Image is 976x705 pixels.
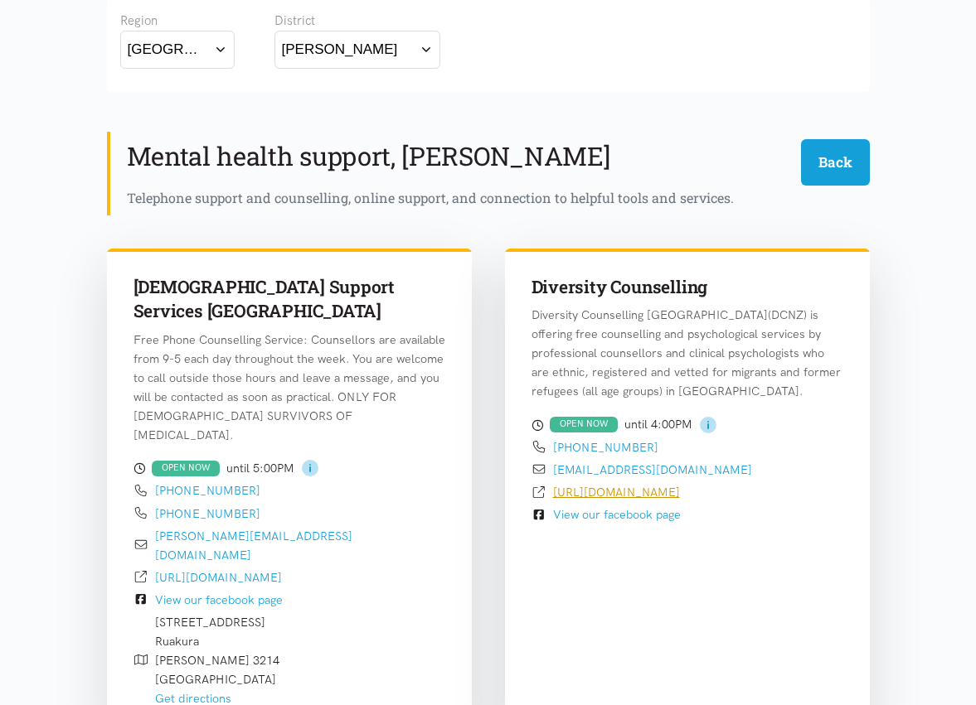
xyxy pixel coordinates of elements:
div: [GEOGRAPHIC_DATA] [128,38,207,60]
button: Back [801,139,870,185]
a: [URL][DOMAIN_NAME] [553,485,680,500]
a: [PHONE_NUMBER] [155,483,260,498]
div: OPEN NOW [550,417,618,432]
div: District [274,11,440,31]
a: [URL][DOMAIN_NAME] [155,570,282,585]
a: [EMAIL_ADDRESS][DOMAIN_NAME] [553,462,752,477]
div: OPEN NOW [152,461,220,476]
h3: [DEMOGRAPHIC_DATA] Support Services [GEOGRAPHIC_DATA] [134,275,445,324]
a: [PHONE_NUMBER] [553,440,658,455]
div: until 5:00PM [134,458,445,478]
p: Free Phone Counselling Service: Counsellors are available from 9-5 each day throughout the week. ... [134,331,445,445]
div: [PERSON_NAME] [282,38,398,60]
h2: Mental health support, [PERSON_NAME] [127,139,610,174]
div: until 4:00PM [532,415,843,435]
a: [PERSON_NAME][EMAIL_ADDRESS][DOMAIN_NAME] [155,529,352,563]
p: Diversity Counselling [GEOGRAPHIC_DATA](DCNZ) is offering free counselling and psychological serv... [532,306,843,401]
a: View our facebook page [553,507,681,522]
div: Region [120,11,235,31]
a: View our facebook page [155,592,283,607]
h3: Diversity Counselling [532,275,843,299]
a: [PHONE_NUMBER] [155,506,260,521]
div: Telephone support and counselling, online support, and connection to helpful tools and services. [127,187,870,209]
button: [PERSON_NAME] [274,31,440,68]
button: [GEOGRAPHIC_DATA] [120,31,235,68]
